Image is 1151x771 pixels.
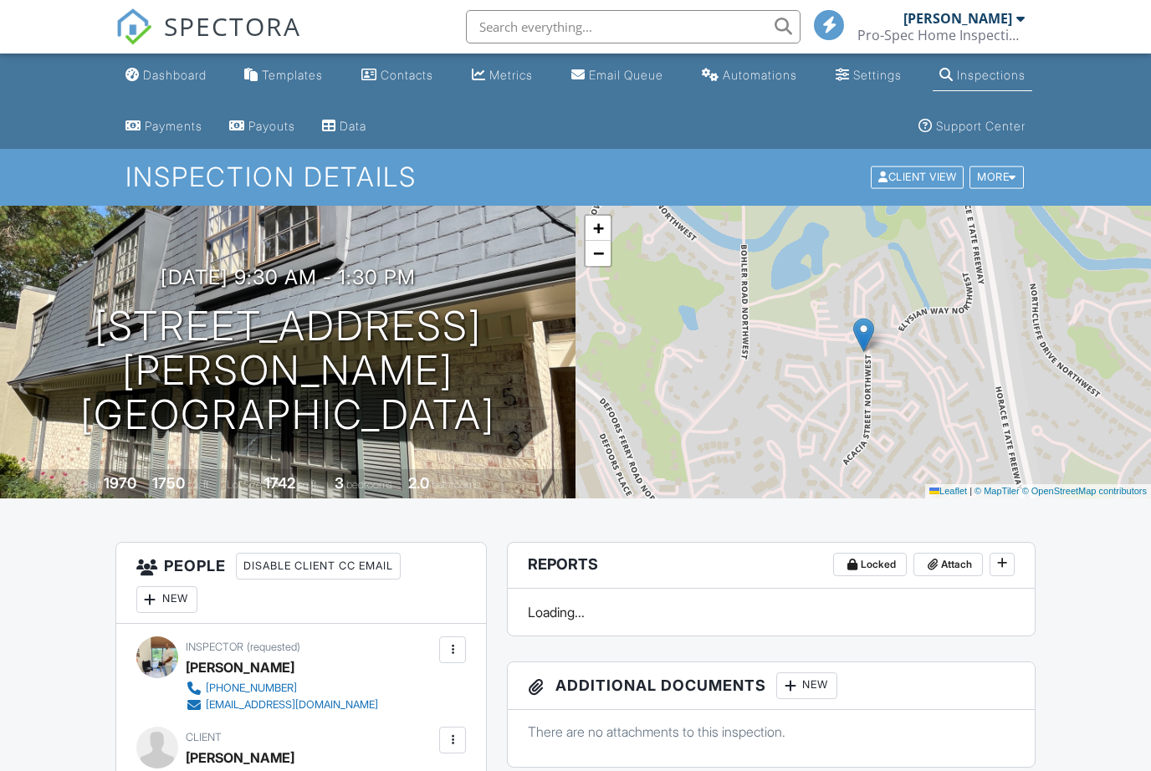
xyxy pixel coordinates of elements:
[381,68,433,82] div: Contacts
[432,478,479,491] span: bathrooms
[565,60,670,91] a: Email Queue
[164,8,301,43] span: SPECTORA
[586,216,611,241] a: Zoom in
[116,543,487,624] h3: People
[723,68,797,82] div: Automations
[238,60,330,91] a: Templates
[593,217,604,238] span: +
[912,111,1032,142] a: Support Center
[465,60,540,91] a: Metrics
[186,641,243,653] span: Inspector
[223,111,302,142] a: Payouts
[853,68,902,82] div: Settings
[115,8,152,45] img: The Best Home Inspection Software - Spectora
[335,474,344,492] div: 3
[186,697,378,713] a: [EMAIL_ADDRESS][DOMAIN_NAME]
[104,474,136,492] div: 1970
[187,478,211,491] span: sq. ft.
[408,474,429,492] div: 2.0
[355,60,440,91] a: Contacts
[969,486,972,496] span: |
[161,266,416,288] h3: [DATE] 9:30 am - 1:30 pm
[115,23,301,58] a: SPECTORA
[589,68,663,82] div: Email Queue
[236,553,401,580] div: Disable Client CC Email
[857,27,1025,43] div: Pro-Spec Home Inspection Services
[776,672,837,699] div: New
[340,119,366,133] div: Data
[206,682,297,695] div: [PHONE_NUMBER]
[262,68,323,82] div: Templates
[152,474,185,492] div: 1750
[186,745,294,770] div: [PERSON_NAME]
[829,60,908,91] a: Settings
[125,162,1025,191] h1: Inspection Details
[586,241,611,266] a: Zoom out
[298,478,319,491] span: sq.ft.
[975,486,1020,496] a: © MapTiler
[528,722,1015,741] p: There are no attachments to this inspection.
[136,586,197,613] div: New
[929,486,967,496] a: Leaflet
[264,474,295,492] div: 1742
[869,170,968,182] a: Client View
[248,119,295,133] div: Payouts
[186,680,378,697] a: [PHONE_NUMBER]
[1022,486,1147,496] a: © OpenStreetMap contributors
[957,68,1026,82] div: Inspections
[903,10,1012,27] div: [PERSON_NAME]
[489,68,533,82] div: Metrics
[119,60,213,91] a: Dashboard
[315,111,373,142] a: Data
[871,166,964,189] div: Client View
[695,60,804,91] a: Automations (Basic)
[186,731,222,743] span: Client
[933,60,1032,91] a: Inspections
[27,304,549,437] h1: [STREET_ADDRESS][PERSON_NAME] [GEOGRAPHIC_DATA]
[969,166,1024,189] div: More
[247,641,300,653] span: (requested)
[206,698,378,712] div: [EMAIL_ADDRESS][DOMAIN_NAME]
[853,318,874,352] img: Marker
[227,478,262,491] span: Lot Size
[508,662,1035,710] h3: Additional Documents
[346,478,392,491] span: bedrooms
[936,119,1026,133] div: Support Center
[466,10,801,43] input: Search everything...
[593,243,604,263] span: −
[145,119,202,133] div: Payments
[119,111,209,142] a: Payments
[186,655,294,680] div: [PERSON_NAME]
[83,478,101,491] span: Built
[143,68,207,82] div: Dashboard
